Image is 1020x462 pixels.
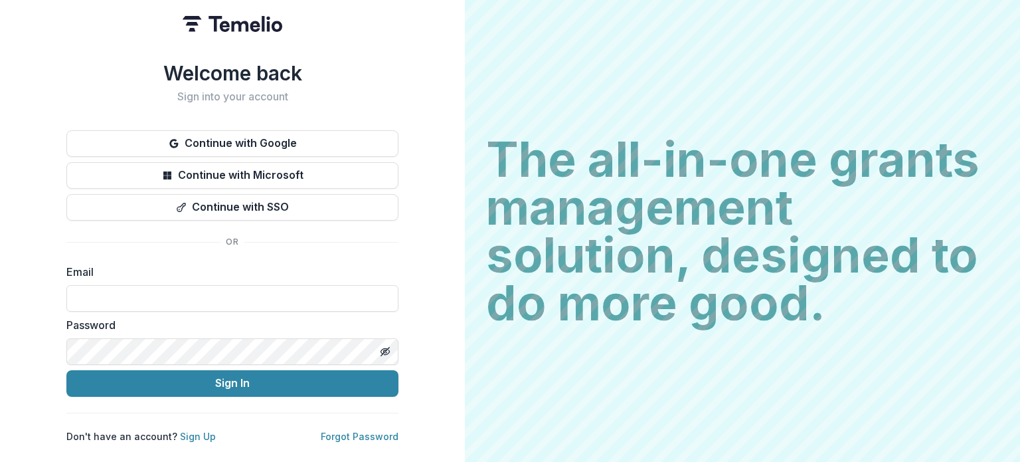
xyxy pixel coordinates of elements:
[66,264,390,280] label: Email
[321,431,398,442] a: Forgot Password
[180,431,216,442] a: Sign Up
[66,61,398,85] h1: Welcome back
[66,317,390,333] label: Password
[375,341,396,362] button: Toggle password visibility
[66,429,216,443] p: Don't have an account?
[66,130,398,157] button: Continue with Google
[66,162,398,189] button: Continue with Microsoft
[66,194,398,221] button: Continue with SSO
[183,16,282,32] img: Temelio
[66,370,398,397] button: Sign In
[66,90,398,103] h2: Sign into your account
